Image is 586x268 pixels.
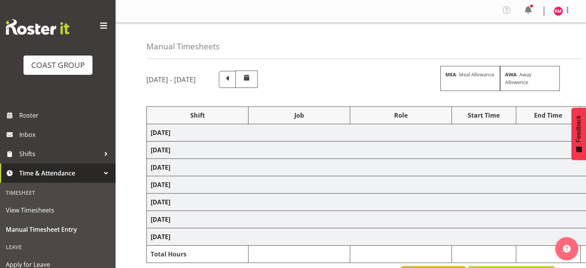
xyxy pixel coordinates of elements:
[440,66,500,91] div: - Meal Allowance
[2,220,114,239] a: Manual Timesheet Entry
[6,204,110,216] span: View Timesheets
[146,42,220,51] h4: Manual Timesheets
[554,7,563,16] img: robert-micheal-hyde10060.jpg
[563,245,571,253] img: help-xxl-2.png
[147,246,249,263] td: Total Hours
[252,111,346,120] div: Job
[505,71,517,78] strong: AWA
[6,19,69,35] img: Rosterit website logo
[2,239,114,255] div: Leave
[2,201,114,220] a: View Timesheets
[151,111,244,120] div: Shift
[2,185,114,201] div: Timesheet
[19,129,112,140] span: Inbox
[19,167,100,179] span: Time & Attendance
[445,71,456,78] strong: MEA
[146,75,196,84] h5: [DATE] - [DATE]
[500,66,560,91] div: - Away Allowence
[520,111,576,120] div: End Time
[6,224,110,235] span: Manual Timesheet Entry
[354,111,448,120] div: Role
[31,59,85,71] div: COAST GROUP
[19,148,100,160] span: Shifts
[575,115,582,142] span: Feedback
[456,111,512,120] div: Start Time
[19,110,112,121] span: Roster
[571,108,586,160] button: Feedback - Show survey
